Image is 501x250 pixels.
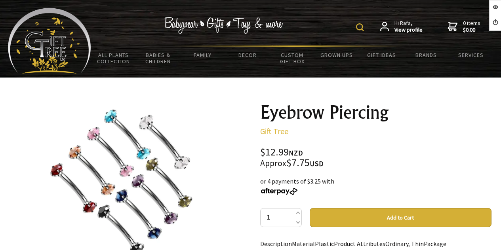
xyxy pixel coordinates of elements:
[448,20,480,34] a: 0 items$0.00
[463,27,480,34] strong: $0.00
[260,147,491,169] div: $12.99 $7.75
[314,47,359,63] a: Grown Ups
[260,126,288,136] a: Gift Tree
[181,47,225,63] a: Family
[380,20,423,34] a: Hi Rafa,View profile
[8,8,91,74] img: Babyware - Gifts - Toys and more...
[463,19,480,34] span: 0 items
[289,148,303,157] span: NZD
[310,159,324,168] span: USD
[310,208,491,227] button: Add to Cart
[260,176,491,195] div: or 4 payments of $3.25 with
[359,47,404,63] a: Gift Ideas
[394,27,423,34] strong: View profile
[394,20,423,34] span: Hi Rafa,
[270,47,314,70] a: Custom Gift Box
[356,23,364,31] img: product search
[404,47,448,63] a: Brands
[260,158,286,169] small: Approx
[225,47,270,63] a: Decor
[164,17,283,34] img: Babywear - Gifts - Toys & more
[260,103,491,122] h1: Eyebrow Piercing
[136,47,181,70] a: Babies & Children
[260,188,298,195] img: Afterpay
[448,47,493,63] a: Services
[91,47,136,70] a: All Plants Collection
